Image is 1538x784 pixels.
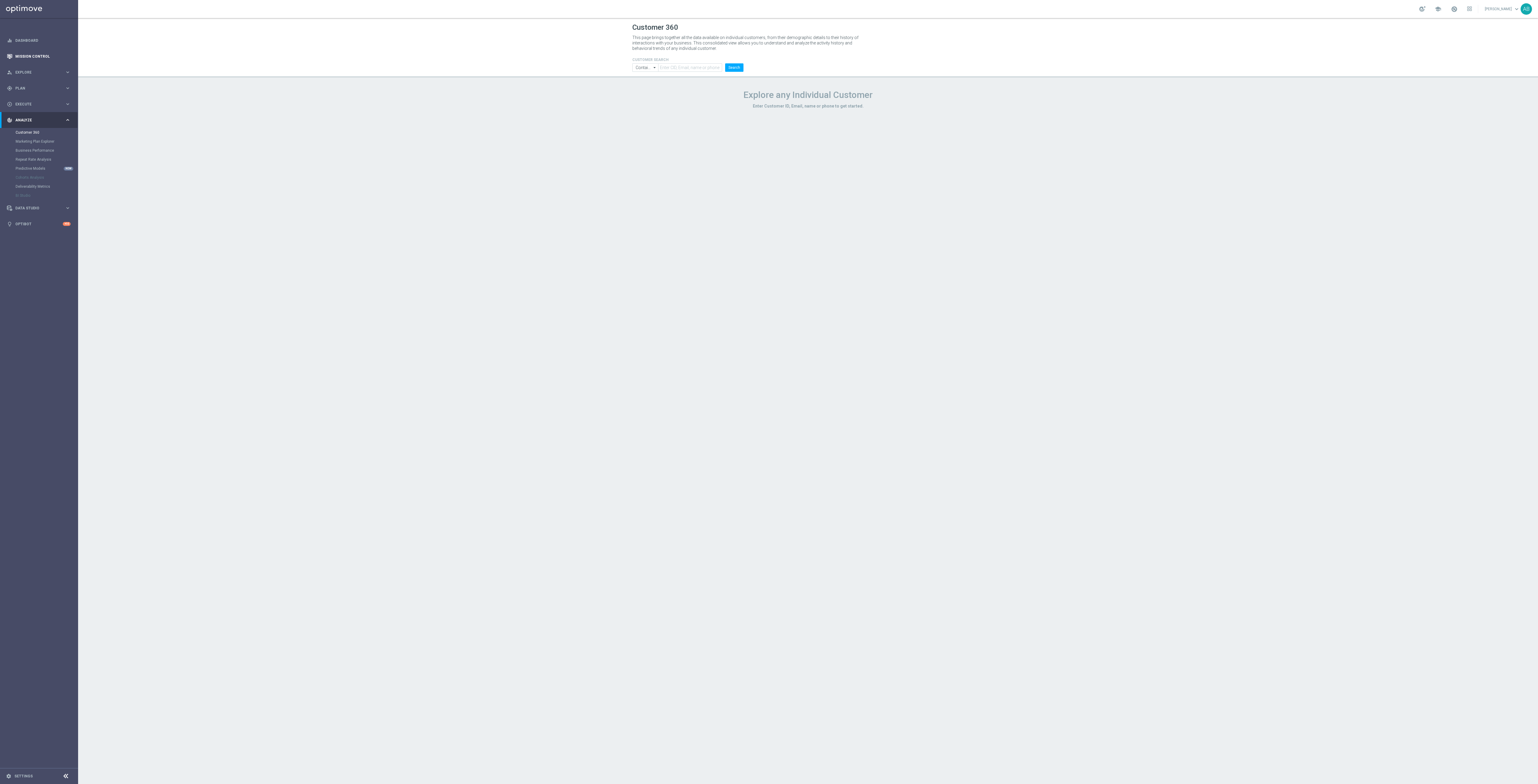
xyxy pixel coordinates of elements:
div: NEW [64,167,73,171]
span: Analyze [15,118,65,122]
i: keyboard_arrow_right [65,205,71,211]
input: Contains [632,63,658,72]
a: Customer 360 [16,130,62,135]
i: play_circle_outline [7,102,12,107]
a: Business Performance [16,148,62,153]
button: Search [725,63,743,72]
button: play_circle_outline Execute keyboard_arrow_right [7,102,71,107]
button: person_search Explore keyboard_arrow_right [7,70,71,75]
div: AB [1521,3,1532,15]
h4: CUSTOMER SEARCH [632,58,743,62]
span: keyboard_arrow_down [1513,6,1520,12]
a: Predictive Models [16,166,62,171]
button: track_changes Analyze keyboard_arrow_right [7,118,71,123]
a: [PERSON_NAME]keyboard_arrow_down [1484,5,1521,14]
div: Execute [7,102,65,107]
i: equalizer [7,38,12,43]
div: Deliverability Metrics [16,182,78,191]
button: Data Studio keyboard_arrow_right [7,206,71,211]
div: Business Performance [16,146,78,155]
a: Deliverability Metrics [16,184,62,189]
h1: Explore any Individual Customer [632,90,984,100]
i: track_changes [7,117,12,123]
a: Optibot [15,216,63,232]
i: person_search [7,70,12,75]
div: Plan [7,86,65,91]
div: Customer 360 [16,128,78,137]
div: Explore [7,70,65,75]
div: Repeat Rate Analysis [16,155,78,164]
div: Analyze [7,117,65,123]
button: gps_fixed Plan keyboard_arrow_right [7,86,71,91]
a: Repeat Rate Analysis [16,157,62,162]
div: BI Studio [16,191,78,200]
span: Explore [15,71,65,74]
button: lightbulb Optibot +10 [7,222,71,226]
input: Enter CID, Email, name or phone [658,63,722,72]
a: Marketing Plan Explorer [16,139,62,144]
div: Predictive Models [16,164,78,173]
h1: Customer 360 [632,23,984,32]
a: Mission Control [15,48,71,64]
button: equalizer Dashboard [7,38,71,43]
i: keyboard_arrow_right [65,69,71,75]
div: Cohorts Analysis [16,173,78,182]
i: keyboard_arrow_right [65,101,71,107]
p: This page brings together all the data available on individual customers, from their demographic ... [632,35,864,51]
a: Settings [14,774,33,778]
div: Mission Control [7,48,71,64]
i: lightbulb [7,221,12,227]
i: settings [6,773,11,779]
div: Dashboard [7,32,71,48]
div: Data Studio [7,205,65,211]
i: keyboard_arrow_right [65,117,71,123]
i: arrow_drop_down [652,64,658,71]
span: Execute [15,102,65,106]
div: Marketing Plan Explorer [16,137,78,146]
button: Mission Control [7,54,71,59]
span: Data Studio [15,206,65,210]
i: gps_fixed [7,86,12,91]
span: school [1435,6,1441,12]
span: Plan [15,87,65,90]
h3: Enter Customer ID, Email, name or phone to get started. [632,103,984,109]
div: Optibot [7,216,71,232]
div: +10 [63,222,71,226]
i: keyboard_arrow_right [65,85,71,91]
a: Dashboard [15,32,71,48]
